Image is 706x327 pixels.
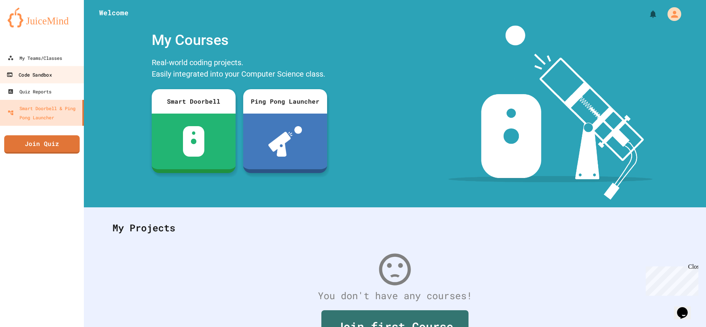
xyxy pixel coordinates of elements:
div: My Account [659,5,683,23]
div: Smart Doorbell & Ping Pong Launcher [8,104,79,122]
iframe: chat widget [643,263,698,296]
div: Real-world coding projects. Easily integrated into your Computer Science class. [148,55,331,83]
img: ppl-with-ball.png [268,126,302,157]
img: banner-image-my-projects.png [448,26,653,200]
div: Code Sandbox [6,70,51,80]
iframe: chat widget [674,297,698,319]
div: Ping Pong Launcher [243,89,327,114]
div: My Projects [105,213,685,243]
div: My Teams/Classes [8,53,62,63]
img: sdb-white.svg [183,126,205,157]
div: Chat with us now!Close [3,3,53,48]
div: Quiz Reports [8,87,51,96]
div: My Notifications [634,8,659,21]
div: Smart Doorbell [152,89,236,114]
img: logo-orange.svg [8,8,76,27]
div: My Courses [148,26,331,55]
div: You don't have any courses! [105,289,685,303]
a: Join Quiz [4,135,80,154]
